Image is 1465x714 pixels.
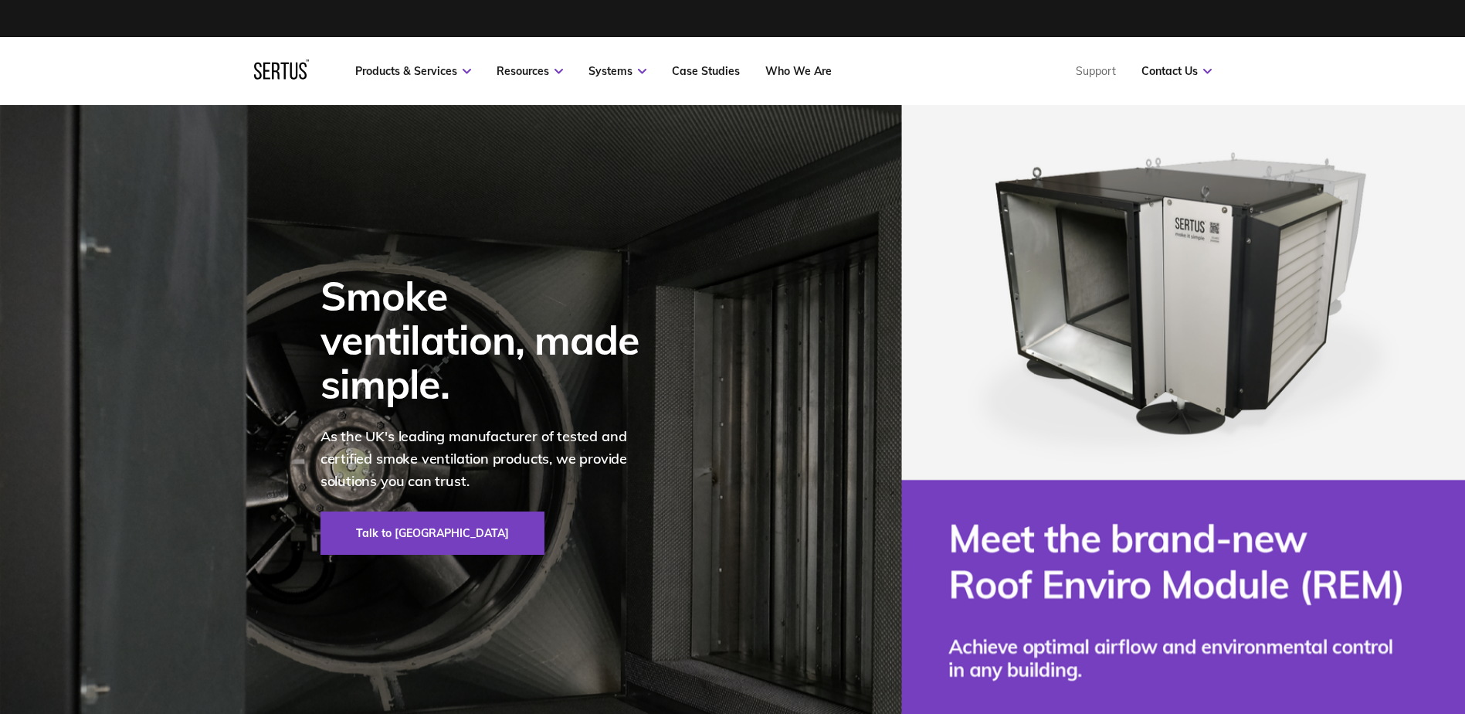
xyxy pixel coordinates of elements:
[588,64,646,78] a: Systems
[1076,64,1116,78] a: Support
[497,64,563,78] a: Resources
[320,274,660,406] div: Smoke ventilation, made simple.
[355,64,471,78] a: Products & Services
[1141,64,1212,78] a: Contact Us
[765,64,832,78] a: Who We Are
[320,426,660,492] p: As the UK's leading manufacturer of tested and certified smoke ventilation products, we provide s...
[320,512,544,555] a: Talk to [GEOGRAPHIC_DATA]
[672,64,740,78] a: Case Studies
